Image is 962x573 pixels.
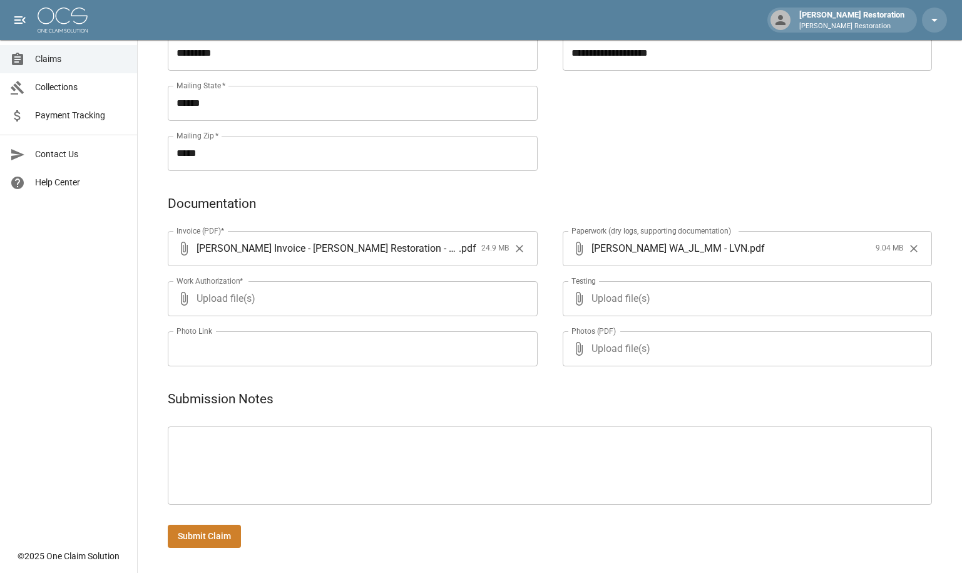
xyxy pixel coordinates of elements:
label: Work Authorization* [177,276,243,286]
label: Paperwork (dry logs, supporting documentation) [571,225,731,236]
span: . pdf [747,241,765,256]
label: Invoice (PDF)* [177,225,225,236]
label: Mailing State [177,80,225,91]
label: Mailing City [177,30,221,41]
img: ocs-logo-white-transparent.png [38,8,88,33]
div: [PERSON_NAME] Restoration [794,9,909,31]
p: [PERSON_NAME] Restoration [799,21,904,32]
label: Mailing Zip [177,130,219,141]
span: 24.9 MB [481,242,509,255]
span: [PERSON_NAME] Invoice - [PERSON_NAME] Restoration - LVN [197,241,459,256]
span: Help Center [35,176,127,189]
label: Photos (PDF) [571,326,616,336]
button: Clear [510,239,529,258]
span: . pdf [459,241,476,256]
label: Testing [571,276,596,286]
span: Upload file(s) [591,281,899,316]
span: 9.04 MB [876,242,903,255]
button: open drawer [8,8,33,33]
span: Collections [35,81,127,94]
span: Upload file(s) [197,281,504,316]
span: Claims [35,53,127,66]
span: Contact Us [35,148,127,161]
span: Upload file(s) [591,331,899,366]
span: [PERSON_NAME] WA_JL_MM - LVN [591,241,747,256]
label: Email [571,30,590,41]
span: Payment Tracking [35,109,127,122]
label: Photo Link [177,326,212,336]
button: Clear [904,239,923,258]
div: © 2025 One Claim Solution [18,550,120,562]
button: Submit Claim [168,525,241,548]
